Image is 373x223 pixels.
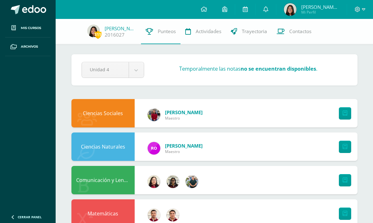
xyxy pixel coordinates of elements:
[71,132,135,161] div: Ciencias Naturales
[21,44,38,49] span: Archivos
[105,25,136,32] a: [PERSON_NAME]
[158,28,176,35] span: Punteos
[165,143,203,149] a: [PERSON_NAME]
[196,28,221,35] span: Actividades
[289,28,311,35] span: Contactos
[179,65,317,72] h3: Temporalmente las notas .
[95,31,101,38] span: 311
[301,9,339,15] span: Mi Perfil
[148,109,160,121] img: e1f0730b59be0d440f55fb027c9eff26.png
[5,38,51,56] a: Archivos
[165,109,203,115] a: [PERSON_NAME]
[5,19,51,38] a: Mis cursos
[105,32,125,38] a: 2016027
[87,25,100,37] img: 81f67849df8a724b0181ebd0338a31b1.png
[165,149,203,154] span: Maestro
[186,175,198,188] img: d3b263647c2d686994e508e2c9b90e59.png
[18,215,42,219] span: Cerrar panel
[148,142,160,155] img: 08228f36aa425246ac1f75ab91e507c5.png
[71,166,135,194] div: Comunicación y Lenguaje
[180,19,226,44] a: Actividades
[167,209,179,221] img: 76b79572e868f347d82537b4f7bc2cf5.png
[82,62,144,78] a: Unidad 4
[141,19,180,44] a: Punteos
[284,3,297,16] img: 81f67849df8a724b0181ebd0338a31b1.png
[71,99,135,127] div: Ciencias Sociales
[21,26,41,31] span: Mis cursos
[301,4,339,10] span: [PERSON_NAME] [PERSON_NAME]
[167,175,179,188] img: c64be9d0b6a0f58b034d7201874f2d94.png
[148,175,160,188] img: c6b4b3f06f981deac34ce0a071b61492.png
[165,115,203,121] span: Maestro
[226,19,272,44] a: Trayectoria
[148,209,160,221] img: 8967023db232ea363fa53c906190b046.png
[90,62,121,77] span: Unidad 4
[272,19,316,44] a: Contactos
[241,65,316,72] strong: no se encuentran disponibles
[242,28,267,35] span: Trayectoria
